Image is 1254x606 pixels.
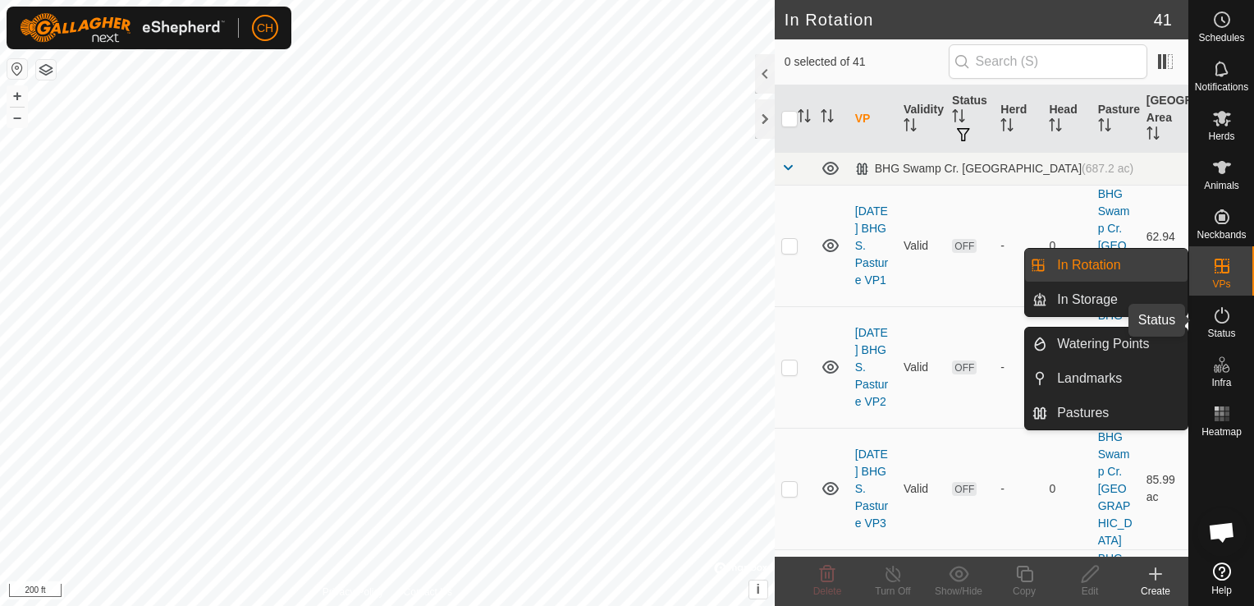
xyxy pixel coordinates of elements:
button: i [749,581,767,599]
span: Schedules [1198,33,1244,43]
a: Pastures [1047,397,1188,429]
a: BHG Swamp Cr. [GEOGRAPHIC_DATA] [1098,430,1133,547]
li: Landmarks [1025,362,1188,395]
button: + [7,86,27,106]
span: Watering Points [1057,334,1149,354]
p-sorticon: Activate to sort [1000,121,1014,134]
span: 41 [1154,7,1172,32]
p-sorticon: Activate to sort [798,112,811,125]
th: [GEOGRAPHIC_DATA] Area [1140,85,1188,153]
span: i [757,582,760,596]
div: Copy [991,584,1057,599]
div: Edit [1057,584,1123,599]
td: 0 [1042,428,1091,549]
div: - [1000,359,1036,376]
td: 85.99 ac [1140,428,1188,549]
a: Help [1189,556,1254,602]
td: Valid [897,185,945,306]
th: Herd [994,85,1042,153]
li: Watering Points [1025,328,1188,360]
span: Herds [1208,131,1234,141]
button: Map Layers [36,60,56,80]
li: In Rotation [1025,249,1188,282]
td: 0 [1042,185,1091,306]
span: Pastures [1057,403,1109,423]
td: Valid [897,428,945,549]
th: Status [945,85,994,153]
a: Privacy Policy [323,585,384,599]
img: Gallagher Logo [20,13,225,43]
span: Neckbands [1197,230,1246,240]
a: [DATE] BHG S. Pasture VP1 [855,204,888,287]
th: Validity [897,85,945,153]
span: VPs [1212,279,1230,289]
span: OFF [952,482,977,496]
a: [DATE] BHG S. Pasture VP2 [855,326,888,408]
th: Head [1042,85,1091,153]
span: Animals [1204,181,1239,191]
th: VP [849,85,897,153]
div: - [1000,237,1036,255]
span: OFF [952,239,977,253]
span: Help [1211,585,1232,595]
span: CH [257,20,273,37]
p-sorticon: Activate to sort [1098,121,1111,134]
span: (687.2 ac) [1082,162,1133,175]
div: Show/Hide [926,584,991,599]
a: In Storage [1047,283,1188,316]
p-sorticon: Activate to sort [821,112,834,125]
span: OFF [952,360,977,374]
span: Infra [1211,378,1231,388]
td: Valid [897,306,945,428]
a: Contact Us [404,585,452,599]
span: Delete [813,585,842,597]
div: Create [1123,584,1188,599]
span: Notifications [1195,82,1248,92]
a: Landmarks [1047,362,1188,395]
div: Turn Off [860,584,926,599]
p-sorticon: Activate to sort [1146,129,1160,142]
h2: In Rotation [785,10,1154,30]
span: 0 selected of 41 [785,53,949,71]
span: Heatmap [1201,427,1242,437]
li: Pastures [1025,397,1188,429]
td: 62.94 ac [1140,185,1188,306]
div: BHG Swamp Cr. [GEOGRAPHIC_DATA] [855,162,1133,176]
span: Landmarks [1057,369,1122,388]
a: Open chat [1197,507,1247,557]
button: Reset Map [7,59,27,79]
span: In Rotation [1057,255,1120,275]
a: BHG Swamp Cr. [GEOGRAPHIC_DATA] [1098,187,1133,304]
button: – [7,108,27,127]
p-sorticon: Activate to sort [904,121,917,134]
a: [DATE] BHG S. Pasture VP3 [855,448,888,530]
p-sorticon: Activate to sort [1049,121,1062,134]
li: In Storage [1025,283,1188,316]
th: Pasture [1092,85,1140,153]
input: Search (S) [949,44,1147,79]
p-sorticon: Activate to sort [952,112,965,125]
div: - [1000,480,1036,498]
span: In Storage [1057,290,1118,310]
a: Watering Points [1047,328,1188,360]
span: Status [1207,328,1235,338]
a: In Rotation [1047,249,1188,282]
